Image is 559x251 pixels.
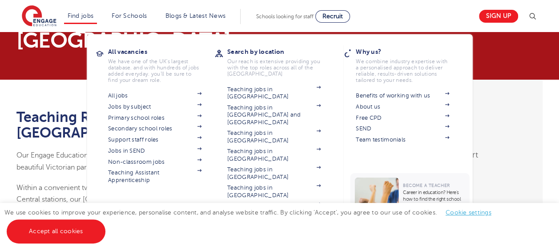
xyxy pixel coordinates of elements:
a: Teaching Assistant Apprenticeship [108,169,201,184]
h3: Why us? [356,45,462,58]
p: Our Engage Education office in [GEOGRAPHIC_DATA] is located in [GEOGRAPHIC_DATA] beside the beaut... [16,150,363,173]
a: Team testimonials [356,136,449,143]
p: Our reach is extensive providing you with the top roles across all of the [GEOGRAPHIC_DATA] [227,58,321,77]
a: Teaching jobs in [GEOGRAPHIC_DATA] [227,130,321,144]
p: We combine industry expertise with a personalised approach to deliver reliable, results-driven so... [356,58,449,83]
a: Teaching jobs in [GEOGRAPHIC_DATA] [227,184,321,199]
p: [GEOGRAPHIC_DATA] [16,30,363,51]
a: Teaching jobs in [GEOGRAPHIC_DATA] [227,86,321,101]
h3: All vacancies [108,45,215,58]
a: For Schools [112,12,147,19]
a: Search by locationOur reach is extensive providing you with the top roles across all of the [GEOG... [227,45,334,77]
a: Why us?We combine industry expertise with a personalised approach to deliver reliable, results-dr... [356,45,462,83]
a: Benefits of working with us [356,92,449,99]
a: Find jobs [68,12,94,19]
span: We use cookies to improve your experience, personalise content, and analyse website traffic. By c... [4,209,500,235]
a: Recruit [315,10,350,23]
a: Teaching jobs in [GEOGRAPHIC_DATA] [227,166,321,181]
img: Engage Education [22,5,56,28]
a: All jobs [108,92,201,99]
a: SEND [356,125,449,132]
a: Sign up [479,10,518,23]
span: Become a Teacher [403,183,450,188]
span: Recruit [322,13,343,20]
a: Accept all cookies [7,219,105,243]
a: Free CPD [356,114,449,121]
a: Become a TeacherCareer in education? Here’s how to find the right school job for you [350,173,471,223]
h1: Teaching Recruitment Agency in [GEOGRAPHIC_DATA], [GEOGRAPHIC_DATA] [16,109,363,141]
a: Blogs & Latest News [165,12,226,19]
a: Teaching jobs in [GEOGRAPHIC_DATA] [227,148,321,162]
a: Cookie settings [446,209,491,216]
a: Teaching jobs in [GEOGRAPHIC_DATA] and [GEOGRAPHIC_DATA] [227,104,321,126]
span: Schools looking for staff [256,13,314,20]
a: Secondary school roles [108,125,201,132]
a: Jobs in SEND [108,147,201,154]
h3: Search by location [227,45,334,58]
p: We have one of the UK's largest database. and with hundreds of jobs added everyday. you'll be sur... [108,58,201,83]
p: Within a convenient twenty minute journey of both Dublin [PERSON_NAME] and [GEOGRAPHIC_DATA] Cent... [16,182,363,217]
a: Jobs by subject [108,103,201,110]
a: All vacanciesWe have one of the UK's largest database. and with hundreds of jobs added everyday. ... [108,45,215,83]
a: Support staff roles [108,136,201,143]
p: Career in education? Here’s how to find the right school job for you [403,189,465,209]
a: Primary school roles [108,114,201,121]
a: Non-classroom jobs [108,158,201,166]
a: About us [356,103,449,110]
